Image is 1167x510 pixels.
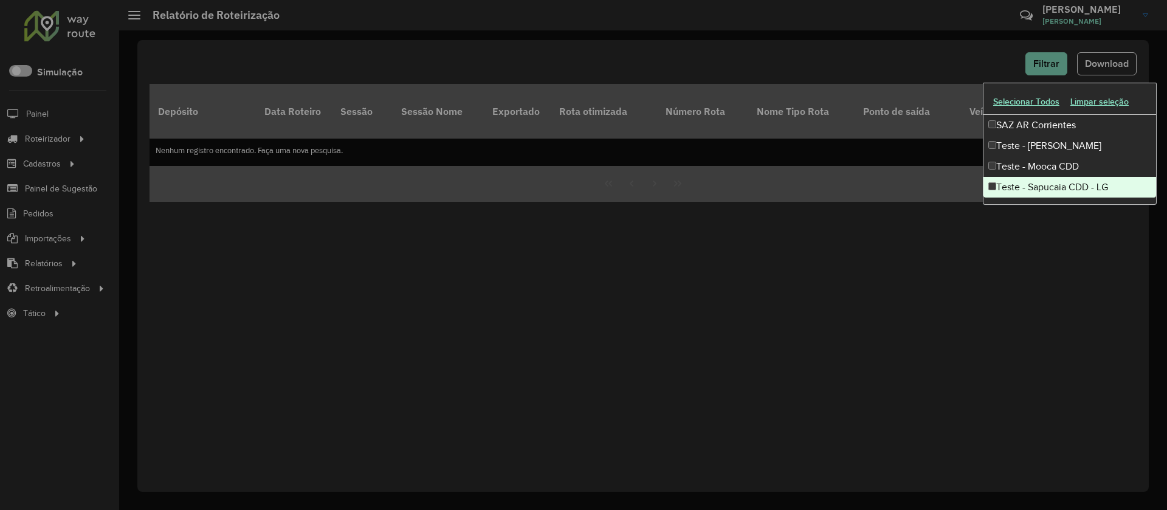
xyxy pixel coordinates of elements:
ng-dropdown-panel: Options list [983,83,1157,205]
div: SAZ AR Corrientes [983,115,1156,136]
button: Limpar seleção [1065,92,1134,111]
div: Teste - Sapucaia CDD - LG [983,177,1156,198]
div: Teste - Mooca CDD [983,156,1156,177]
div: Teste - [PERSON_NAME] [983,136,1156,156]
button: Selecionar Todos [988,92,1065,111]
